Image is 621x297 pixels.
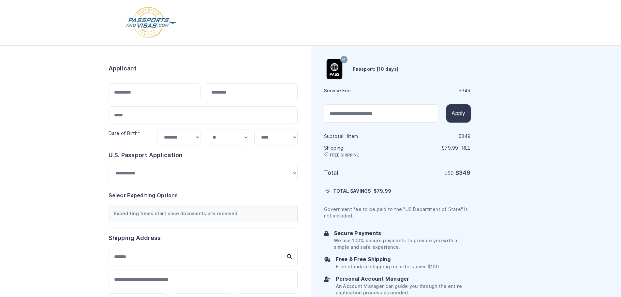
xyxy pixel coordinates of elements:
button: Apply [446,104,470,123]
h6: Secure Payments [334,230,471,237]
span: 79.99 [377,188,391,194]
div: $ [398,133,471,140]
span: 349 [462,88,471,93]
h6: Subtotal · item [324,133,397,140]
p: We use 100% secure payments to provide you with a simple and safe experience. [334,237,471,250]
h6: Shipping [324,145,397,158]
img: Logo [125,7,177,39]
p: Free standard shipping on orders over $100. [336,263,440,270]
span: TOTAL SAVINGS [333,188,371,194]
span: 1 [346,134,348,139]
h6: Free & Free Shipping [336,256,440,263]
p: Government fee to be paid to the "US Department of State" is not included. [324,206,471,219]
span: $ [374,188,391,194]
h6: Service Fee [324,87,397,94]
div: Expediting times start once documents are received. [109,205,298,222]
label: Date of Birth* [109,131,140,136]
div: $ [398,87,471,94]
p: An Account Manager can guide you through the entire application process as needed. [336,283,471,296]
span: USD [444,171,454,176]
span: 79.99 [445,145,458,151]
span: 349 [459,169,471,176]
span: 10 [342,56,346,64]
h6: Total [324,168,397,177]
h6: Select Expediting Options [109,192,298,200]
span: Free [460,145,471,151]
img: Product Name [324,59,345,79]
h6: Personal Account Manager [336,275,471,283]
h6: Applicant [109,64,137,73]
h6: U.S. Passport Application [109,151,298,160]
strong: $ [455,169,471,176]
span: 349 [462,134,471,139]
h6: Passport: [10 days] [353,66,399,72]
h6: Shipping Address [109,233,298,243]
span: FREE SHIPPING [330,153,360,158]
p: $ [398,145,471,151]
